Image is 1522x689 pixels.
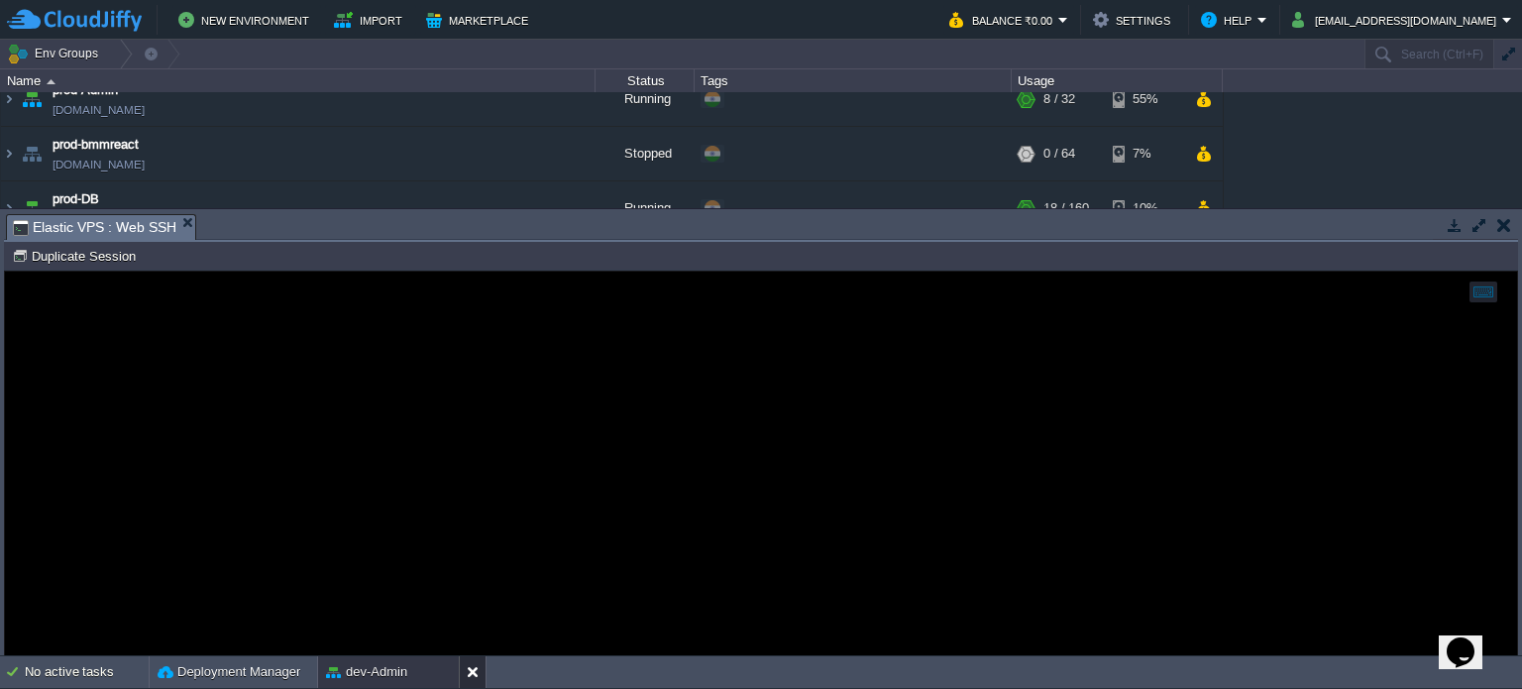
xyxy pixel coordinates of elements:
div: No active tasks [25,656,149,688]
iframe: chat widget [1439,610,1502,669]
img: AMDAwAAAACH5BAEAAAAALAAAAAABAAEAAAICRAEAOw== [1,127,17,180]
div: Status [597,69,694,92]
button: Import [334,8,408,32]
span: [DOMAIN_NAME] [53,155,145,174]
img: AMDAwAAAACH5BAEAAAAALAAAAAABAAEAAAICRAEAOw== [18,127,46,180]
div: Tags [696,69,1011,92]
button: Deployment Manager [158,662,300,682]
button: Env Groups [7,40,105,67]
div: 10% [1113,181,1177,235]
img: AMDAwAAAACH5BAEAAAAALAAAAAABAAEAAAICRAEAOw== [18,72,46,126]
img: AMDAwAAAACH5BAEAAAAALAAAAAABAAEAAAICRAEAOw== [18,181,46,235]
div: 8 / 32 [1043,72,1075,126]
div: Running [596,72,695,126]
img: AMDAwAAAACH5BAEAAAAALAAAAAABAAEAAAICRAEAOw== [47,79,55,84]
div: Usage [1013,69,1222,92]
a: prod-bmmreact [53,135,139,155]
div: 7% [1113,127,1177,180]
button: Duplicate Session [12,247,142,265]
button: Balance ₹0.00 [949,8,1058,32]
button: Marketplace [426,8,534,32]
button: dev-Admin [326,662,407,682]
a: prod-DB [53,189,99,209]
button: Settings [1093,8,1176,32]
img: CloudJiffy [7,8,142,33]
img: AMDAwAAAACH5BAEAAAAALAAAAAABAAEAAAICRAEAOw== [1,72,17,126]
img: AMDAwAAAACH5BAEAAAAALAAAAAABAAEAAAICRAEAOw== [1,181,17,235]
span: [DOMAIN_NAME] [53,100,145,120]
button: New Environment [178,8,315,32]
div: 0 / 64 [1043,127,1075,180]
button: Help [1201,8,1257,32]
div: 18 / 160 [1043,181,1089,235]
div: 55% [1113,72,1177,126]
div: Name [2,69,595,92]
div: Stopped [596,127,695,180]
span: Elastic VPS : Web SSH [13,215,176,240]
div: Running [596,181,695,235]
button: [EMAIL_ADDRESS][DOMAIN_NAME] [1292,8,1502,32]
